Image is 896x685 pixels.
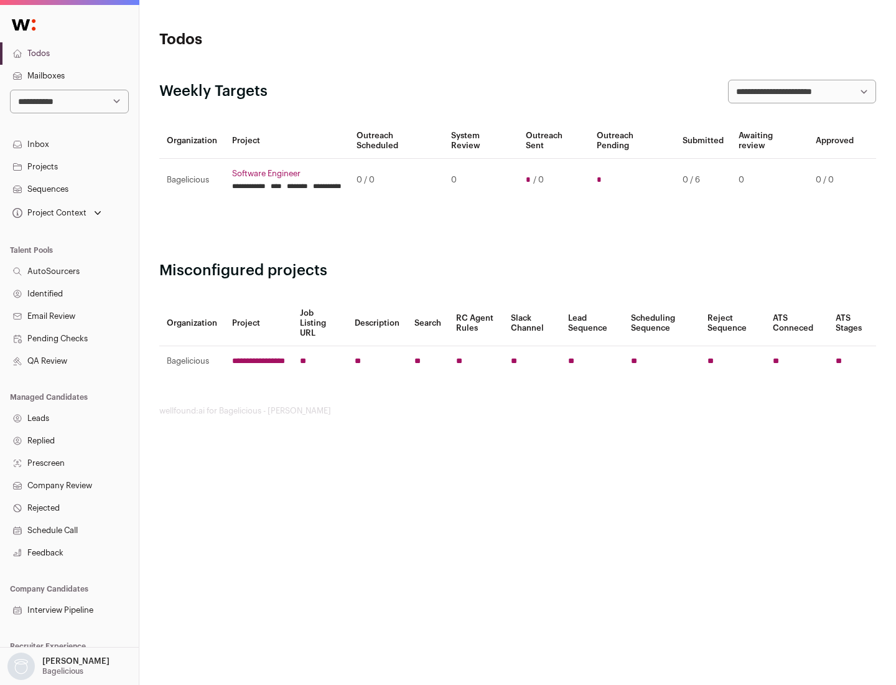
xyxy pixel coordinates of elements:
[675,123,731,159] th: Submitted
[347,301,407,346] th: Description
[5,12,42,37] img: Wellfound
[731,123,808,159] th: Awaiting review
[828,301,876,346] th: ATS Stages
[808,123,861,159] th: Approved
[159,406,876,416] footer: wellfound:ai for Bagelicious - [PERSON_NAME]
[808,159,861,202] td: 0 / 0
[444,123,518,159] th: System Review
[349,159,444,202] td: 0 / 0
[159,82,268,102] h2: Weekly Targets
[42,666,83,676] p: Bagelicious
[444,159,518,202] td: 0
[518,123,590,159] th: Outreach Sent
[765,301,828,346] th: ATS Conneced
[623,301,700,346] th: Scheduling Sequence
[503,301,561,346] th: Slack Channel
[700,301,766,346] th: Reject Sequence
[533,175,544,185] span: / 0
[159,159,225,202] td: Bagelicious
[225,123,349,159] th: Project
[159,261,876,281] h2: Misconfigured projects
[561,301,623,346] th: Lead Sequence
[7,653,35,680] img: nopic.png
[10,208,86,218] div: Project Context
[232,169,342,179] a: Software Engineer
[225,301,292,346] th: Project
[589,123,674,159] th: Outreach Pending
[349,123,444,159] th: Outreach Scheduled
[731,159,808,202] td: 0
[292,301,347,346] th: Job Listing URL
[5,653,112,680] button: Open dropdown
[407,301,449,346] th: Search
[159,30,398,50] h1: Todos
[675,159,731,202] td: 0 / 6
[10,204,104,222] button: Open dropdown
[159,123,225,159] th: Organization
[159,346,225,377] td: Bagelicious
[159,301,225,346] th: Organization
[449,301,503,346] th: RC Agent Rules
[42,656,110,666] p: [PERSON_NAME]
